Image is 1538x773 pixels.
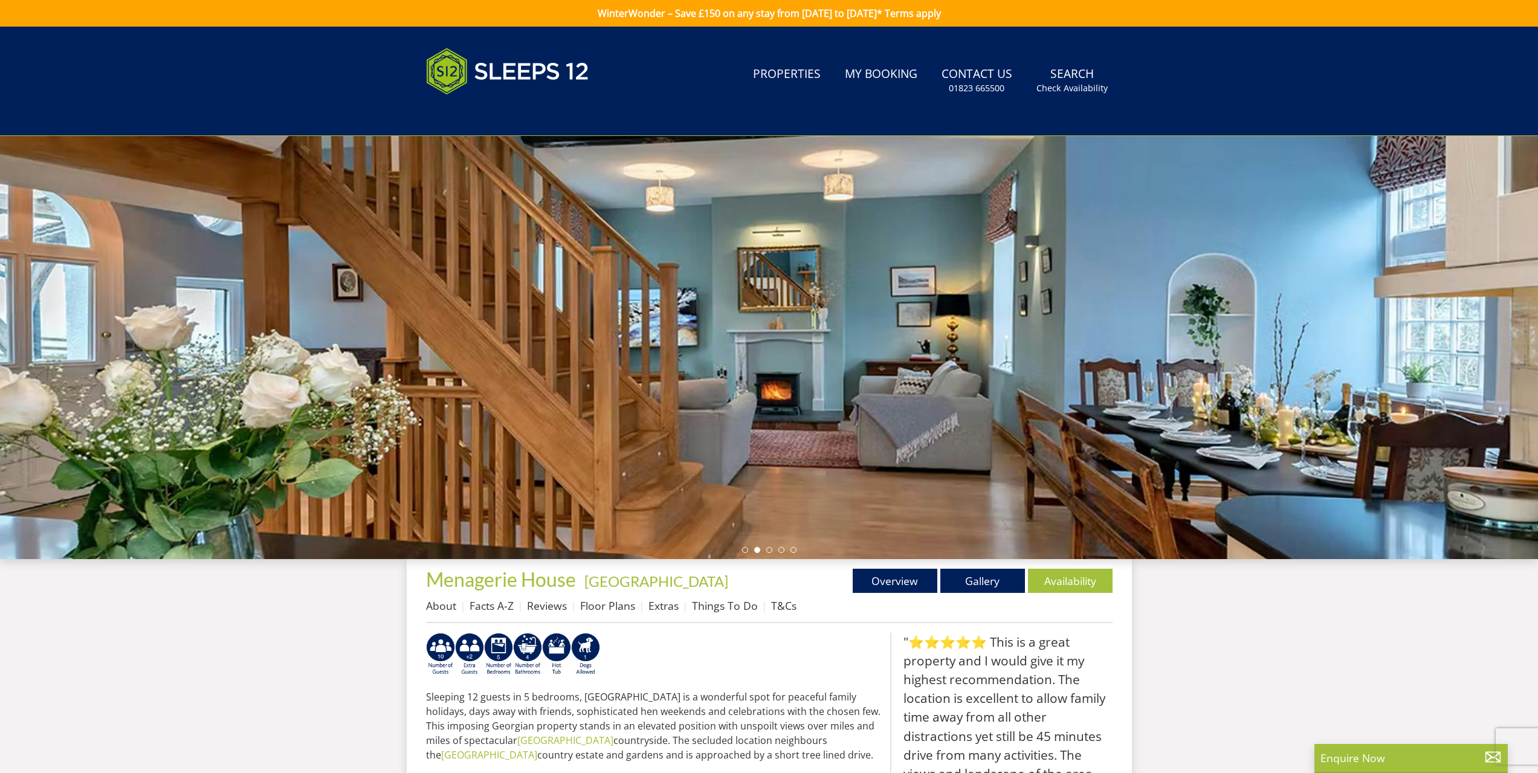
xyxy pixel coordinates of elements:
img: AD_4nXeeKAYjkuG3a2x-X3hFtWJ2Y0qYZCJFBdSEqgvIh7i01VfeXxaPOSZiIn67hladtl6xx588eK4H21RjCP8uLcDwdSe_I... [513,633,542,676]
iframe: Customer reviews powered by Trustpilot [420,109,547,119]
img: AD_4nXeEipi_F3q1Yj6bZlze3jEsUK6_7_3WtbLY1mWTnHN9JZSYYFCQEDZx02JbD7SocKMjZ8qjPHIa5G67Ebl9iTbBrBR15... [571,633,600,676]
p: Sleeping 12 guests in 5 bedrooms, [GEOGRAPHIC_DATA] is a wonderful spot for peaceful family holid... [426,690,880,762]
a: Floor Plans [580,598,635,613]
span: - [580,572,728,590]
a: Menagerie House [426,568,580,591]
a: Overview [853,569,937,593]
a: Gallery [940,569,1025,593]
img: AD_4nXcpX5uDwed6-YChlrI2BYOgXwgg3aqYHOhRm0XfZB-YtQW2NrmeCr45vGAfVKUq4uWnc59ZmEsEzoF5o39EWARlT1ewO... [542,633,571,676]
a: SearchCheck Availability [1032,61,1113,100]
a: Things To Do [692,598,758,613]
a: [GEOGRAPHIC_DATA] [517,734,613,747]
a: My Booking [840,61,922,88]
small: Check Availability [1036,82,1108,94]
small: 01823 665500 [949,82,1004,94]
a: [GEOGRAPHIC_DATA] [441,748,537,762]
a: Contact Us01823 665500 [937,61,1017,100]
a: Facts A-Z [470,598,514,613]
img: AD_4nXeP6WuvG491uY6i5ZIMhzz1N248Ei-RkDHdxvvjTdyF2JXhbvvI0BrTCyeHgyWBEg8oAgd1TvFQIsSlzYPCTB7K21VoI... [455,633,484,676]
a: T&Cs [771,598,796,613]
img: AD_4nXdbpp640i7IVFfqLTtqWv0Ghs4xmNECk-ef49VdV_vDwaVrQ5kQ5qbfts81iob6kJkelLjJ-SykKD7z1RllkDxiBG08n... [484,633,513,676]
p: Enquire Now [1320,750,1502,766]
a: Availability [1028,569,1113,593]
img: AD_4nXcjZZilil9957s1EuoigEc7YoL1i3omIF2Nph7BBMCC_P_Btqq1bUlBOovU15nE_hDdWFgcJsXzgNYb5VQEIxrsNeQ5U... [426,633,455,676]
a: Reviews [527,598,567,613]
a: Properties [748,61,826,88]
a: About [426,598,456,613]
a: Extras [648,598,679,613]
a: [GEOGRAPHIC_DATA] [584,572,728,590]
span: Menagerie House [426,568,576,591]
img: Sleeps 12 [426,41,589,102]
